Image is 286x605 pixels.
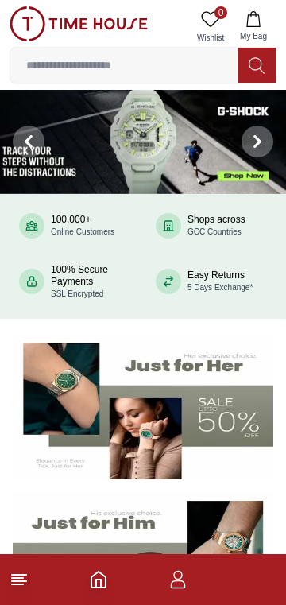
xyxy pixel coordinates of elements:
a: 0Wishlist [191,6,230,47]
img: Women's Watches Banner [13,335,273,479]
span: SSL Encrypted [51,289,103,298]
div: 100% Secure Payments [51,264,130,300]
div: Easy Returns [187,270,253,293]
span: GCC Countries [187,227,242,236]
div: Shops across [187,214,245,238]
a: Home [89,570,108,589]
span: Online Customers [51,227,114,236]
span: 0 [214,6,227,19]
button: My Bag [230,6,276,47]
div: 100,000+ [51,214,114,238]
span: 5 Days Exchange* [187,283,253,292]
img: ... [10,6,148,41]
span: Wishlist [191,32,230,44]
span: My Bag [234,30,273,42]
